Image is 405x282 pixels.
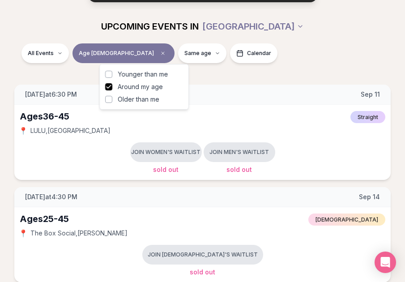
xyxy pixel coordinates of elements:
[105,71,112,78] button: Younger than me
[30,126,111,135] span: LULU , [GEOGRAPHIC_DATA]
[105,96,112,103] button: Older than me
[118,82,163,91] span: Around my age
[247,50,271,57] span: Calendar
[153,166,179,173] span: Sold Out
[375,252,396,273] div: Open Intercom Messenger
[190,268,215,276] span: Sold Out
[359,192,380,201] span: Sep 14
[118,95,159,104] span: Older than me
[361,90,380,99] span: Sep 11
[178,43,226,63] button: Same age
[79,50,154,57] span: Age [DEMOGRAPHIC_DATA]
[20,127,27,134] span: 📍
[202,17,304,36] button: [GEOGRAPHIC_DATA]
[25,90,77,99] span: [DATE] at 6:30 PM
[142,245,263,265] button: Join [DEMOGRAPHIC_DATA]'s waitlist
[20,230,27,237] span: 📍
[105,83,112,90] button: Around my age
[350,111,385,123] span: Straight
[184,50,211,57] span: Same age
[158,48,168,59] span: Clear age
[118,70,168,79] span: Younger than me
[20,213,69,225] div: Ages 25-45
[30,229,128,238] span: The Box Social , [PERSON_NAME]
[21,43,69,63] button: All Events
[130,142,202,162] button: Join women's waitlist
[308,214,385,226] span: [DEMOGRAPHIC_DATA]
[72,43,175,63] button: Age [DEMOGRAPHIC_DATA]Clear age
[230,43,277,63] button: Calendar
[28,50,54,57] span: All Events
[204,142,275,162] button: Join men's waitlist
[20,110,69,123] div: Ages 36-45
[25,192,77,201] span: [DATE] at 4:30 PM
[226,166,252,173] span: Sold Out
[101,20,199,33] span: UPCOMING EVENTS IN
